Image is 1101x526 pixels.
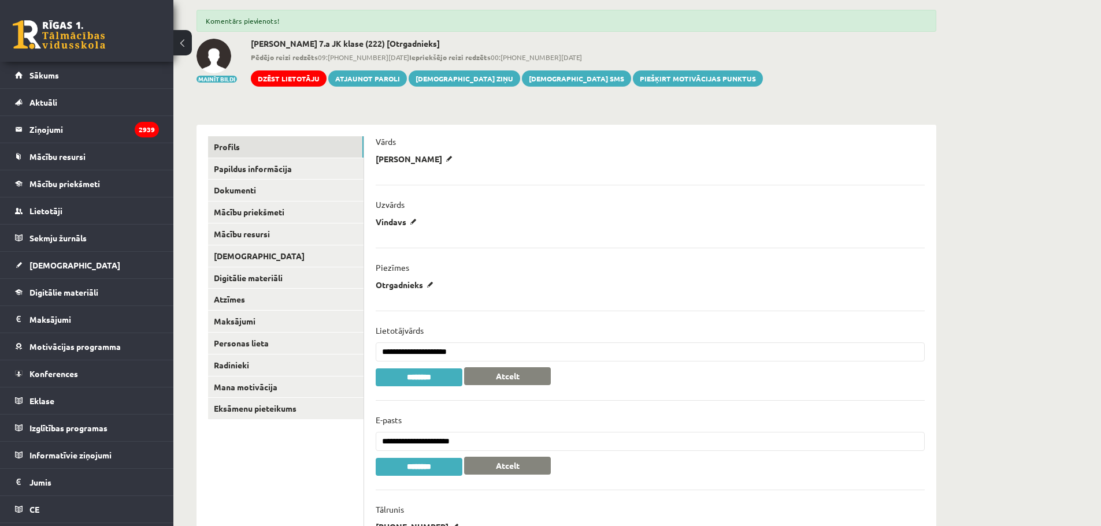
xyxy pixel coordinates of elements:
a: Konferences [15,360,159,387]
a: Eklase [15,387,159,414]
div: Komentārs pievienots! [197,10,936,32]
button: Atcelt [464,457,551,475]
a: Mācību priekšmeti [15,170,159,197]
span: [DEMOGRAPHIC_DATA] [29,260,120,270]
b: Pēdējo reizi redzēts [251,53,318,62]
a: [DEMOGRAPHIC_DATA] [15,252,159,278]
span: Lietotāji [29,206,62,216]
a: Atzīmes [208,289,364,310]
p: Otrgadnieks [376,279,438,290]
span: Jumis [29,477,51,487]
p: Vindavs [376,217,421,227]
span: Aktuāli [29,97,57,107]
img: Daniels Vindavs [197,39,231,73]
a: Atjaunot paroli [328,70,407,87]
a: Digitālie materiāli [208,267,364,289]
span: 09:[PHONE_NUMBER][DATE] 00:[PHONE_NUMBER][DATE] [251,52,763,62]
p: Vārds [376,136,396,147]
span: Sekmju žurnāls [29,233,87,243]
p: Tālrunis [376,504,404,514]
legend: Ziņojumi [29,116,159,143]
span: Konferences [29,368,78,379]
span: Eklase [29,396,54,406]
legend: Maksājumi [29,306,159,333]
a: Maksājumi [208,311,364,332]
a: Lietotāji [15,197,159,224]
a: Digitālie materiāli [15,279,159,305]
a: [DEMOGRAPHIC_DATA] SMS [522,70,631,87]
button: Atcelt [464,367,551,385]
span: CE [29,504,39,514]
a: [DEMOGRAPHIC_DATA] [208,245,364,267]
button: Mainīt bildi [197,76,237,83]
a: Personas lieta [208,333,364,354]
span: Mācību priekšmeti [29,178,100,189]
a: Ziņojumi2939 [15,116,159,143]
p: Lietotājvārds [376,325,424,335]
a: Mācību priekšmeti [208,202,364,223]
span: Sākums [29,70,59,80]
span: Informatīvie ziņojumi [29,450,112,460]
span: Motivācijas programma [29,341,121,352]
a: Jumis [15,469,159,495]
p: E-pasts [376,415,402,425]
a: Mācību resursi [15,143,159,170]
a: Eksāmenu pieteikums [208,398,364,419]
a: Aktuāli [15,89,159,115]
a: Maksājumi [15,306,159,333]
a: [DEMOGRAPHIC_DATA] ziņu [409,70,520,87]
a: Radinieki [208,355,364,376]
p: Piezīmes [376,262,409,273]
i: 2939 [135,122,159,137]
span: Mācību resursi [29,151,86,162]
p: [PERSON_NAME] [376,154,457,164]
p: Uzvārds [376,199,405,210]
a: Sākums [15,62,159,88]
a: Informatīvie ziņojumi [15,442,159,468]
a: Sekmju žurnāls [15,225,159,251]
span: Digitālie materiāli [29,287,98,297]
a: Rīgas 1. Tālmācības vidusskola [13,20,105,49]
a: Profils [208,136,364,158]
a: Papildus informācija [208,158,364,180]
b: Iepriekšējo reizi redzēts [409,53,491,62]
span: Izglītības programas [29,423,107,433]
a: Motivācijas programma [15,333,159,360]
a: Piešķirt motivācijas punktus [633,70,763,87]
h2: [PERSON_NAME] 7.a JK klase (222) [Otrgadnieks] [251,39,763,49]
a: Izglītības programas [15,415,159,441]
a: CE [15,496,159,523]
a: Dzēst lietotāju [251,70,327,87]
a: Mācību resursi [208,223,364,245]
a: Dokumenti [208,180,364,201]
a: Mana motivācija [208,376,364,398]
